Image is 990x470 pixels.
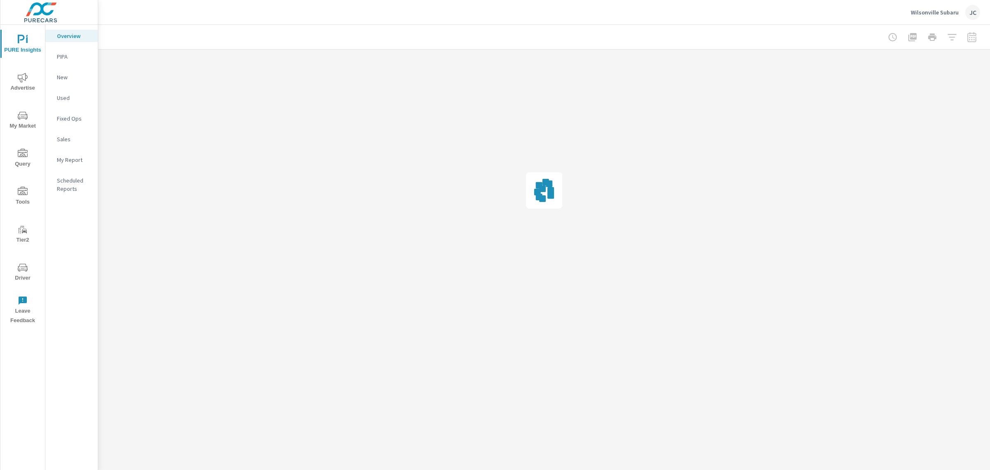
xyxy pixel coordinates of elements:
[3,296,42,325] span: Leave Feedback
[3,111,42,131] span: My Market
[965,5,980,20] div: JC
[3,149,42,169] span: Query
[45,154,98,166] div: My Report
[45,71,98,83] div: New
[3,263,42,283] span: Driver
[911,9,959,16] p: Wilsonville Subaru
[45,112,98,125] div: Fixed Ops
[45,30,98,42] div: Overview
[0,25,45,329] div: nav menu
[45,174,98,195] div: Scheduled Reports
[45,92,98,104] div: Used
[57,135,91,143] p: Sales
[45,133,98,145] div: Sales
[3,35,42,55] span: PURE Insights
[57,94,91,102] p: Used
[45,50,98,63] div: PIPA
[57,156,91,164] p: My Report
[57,176,91,193] p: Scheduled Reports
[3,225,42,245] span: Tier2
[57,73,91,81] p: New
[3,73,42,93] span: Advertise
[3,187,42,207] span: Tools
[57,114,91,123] p: Fixed Ops
[57,32,91,40] p: Overview
[57,52,91,61] p: PIPA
